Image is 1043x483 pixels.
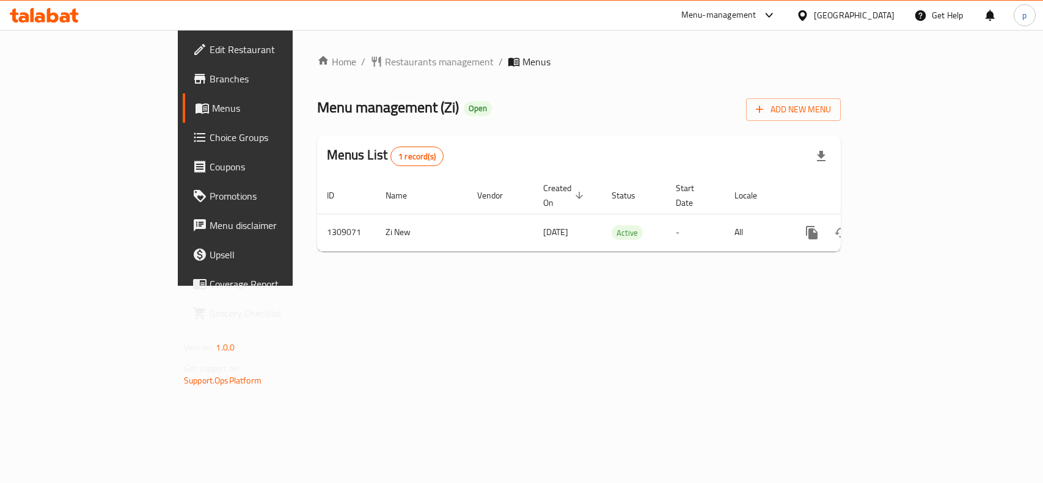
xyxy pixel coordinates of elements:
[210,247,342,262] span: Upsell
[183,35,352,64] a: Edit Restaurant
[210,189,342,203] span: Promotions
[210,277,342,291] span: Coverage Report
[543,224,568,240] span: [DATE]
[183,240,352,269] a: Upsell
[327,188,350,203] span: ID
[370,54,494,69] a: Restaurants management
[183,64,352,93] a: Branches
[385,54,494,69] span: Restaurants management
[317,177,924,252] table: enhanced table
[827,218,856,247] button: Change Status
[361,54,365,69] li: /
[184,360,240,376] span: Get support on:
[464,101,492,116] div: Open
[210,306,342,321] span: Grocery Checklist
[386,188,423,203] span: Name
[183,93,352,123] a: Menus
[212,101,342,115] span: Menus
[210,42,342,57] span: Edit Restaurant
[612,226,643,240] span: Active
[210,218,342,233] span: Menu disclaimer
[183,181,352,211] a: Promotions
[327,146,444,166] h2: Menus List
[681,8,756,23] div: Menu-management
[788,177,924,214] th: Actions
[676,181,710,210] span: Start Date
[390,147,444,166] div: Total records count
[210,71,342,86] span: Branches
[210,159,342,174] span: Coupons
[183,123,352,152] a: Choice Groups
[317,93,459,121] span: Menu management ( Zi )
[814,9,895,22] div: [GEOGRAPHIC_DATA]
[612,188,651,203] span: Status
[183,152,352,181] a: Coupons
[499,54,503,69] li: /
[666,214,725,251] td: -
[216,340,235,355] span: 1.0.0
[317,54,841,69] nav: breadcrumb
[612,225,643,240] div: Active
[746,98,841,121] button: Add New Menu
[543,181,587,210] span: Created On
[184,372,262,388] a: Support.OpsPlatform
[391,151,443,162] span: 1 record(s)
[183,211,352,240] a: Menu disclaimer
[756,102,831,117] span: Add New Menu
[734,188,773,203] span: Locale
[183,299,352,328] a: Grocery Checklist
[210,130,342,145] span: Choice Groups
[1022,9,1027,22] span: p
[183,269,352,299] a: Coverage Report
[725,214,788,251] td: All
[464,103,492,114] span: Open
[477,188,519,203] span: Vendor
[797,218,827,247] button: more
[522,54,551,69] span: Menus
[807,142,836,171] div: Export file
[184,340,214,355] span: Version:
[376,214,467,251] td: Zi New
